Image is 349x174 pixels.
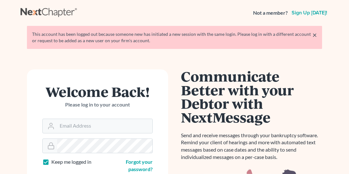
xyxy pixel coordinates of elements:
[253,9,288,17] strong: Not a member?
[181,132,322,161] p: Send and receive messages through your bankruptcy software. Remind your client of hearings and mo...
[126,159,153,172] a: Forgot your password?
[32,31,317,44] div: This account has been logged out because someone new has initiated a new session with the same lo...
[42,101,153,108] p: Please log in to your account
[312,31,317,39] a: ×
[181,69,322,124] h1: Communicate Better with your Debtor with NextMessage
[51,158,91,166] label: Keep me logged in
[57,119,152,133] input: Email Address
[42,85,153,99] h1: Welcome Back!
[290,10,328,15] a: Sign up [DATE]!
